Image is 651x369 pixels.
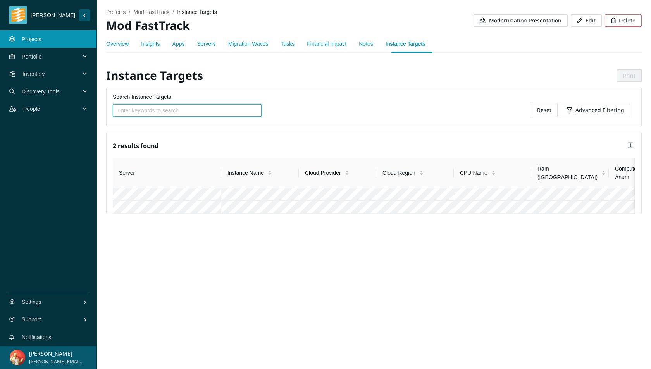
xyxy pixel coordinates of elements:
[359,41,373,47] a: Notes
[617,69,642,82] button: Print
[571,14,602,27] button: Edit
[22,62,84,86] span: Inventory
[172,9,174,15] span: /
[474,14,568,27] button: Modernization Presentation
[619,16,635,25] span: Delete
[29,358,83,366] span: [PERSON_NAME][EMAIL_ADDRESS][DOMAIN_NAME]
[305,169,341,177] span: Cloud Provider
[117,106,251,115] input: Search Instance Targets
[281,41,295,47] a: Tasks
[22,308,83,331] span: Support
[133,9,169,15] a: Mod FastTrack
[299,158,376,188] th: Cloud Provider
[531,104,558,116] button: Reset
[113,93,171,101] label: Search Instance Targets
[106,18,374,34] h2: Mod FastTrack
[586,16,596,25] span: Edit
[537,164,598,181] span: Ram ([GEOGRAPHIC_DATA])
[22,36,41,42] a: Projects
[29,350,83,358] p: [PERSON_NAME]
[489,16,561,25] span: Modernization Presentation
[227,169,264,177] span: Instance Name
[531,158,609,188] th: Ram (GB)
[106,41,129,47] a: Overview
[10,350,25,365] img: a6b5a314a0dd5097ef3448b4b2654462
[454,158,531,188] th: CPU Name
[22,334,51,340] a: Notifications
[197,41,216,47] a: Servers
[23,97,84,121] span: People
[113,139,158,152] h5: 2 results found
[27,11,79,19] span: [PERSON_NAME]
[386,41,425,47] a: Instance Targets
[561,104,630,116] button: Advanced Filtering
[22,45,84,68] span: Portfolio
[460,169,487,177] span: CPU Name
[382,169,415,177] span: Cloud Region
[575,106,624,114] span: Advanced Filtering
[537,106,551,114] span: Reset
[141,41,160,47] a: Insights
[605,14,642,27] button: Delete
[221,158,299,188] th: Instance Name
[22,290,83,314] span: Settings
[129,9,131,15] span: /
[376,158,454,188] th: Cloud Region
[307,41,346,47] a: Financial Impact
[106,68,374,84] h2: Instance Targets
[11,6,25,24] img: tidal_logo.png
[627,142,634,148] span: column-height
[113,158,221,188] th: Server
[106,9,126,15] a: projects
[22,80,84,103] span: Discovery Tools
[172,41,185,47] a: Apps
[228,41,269,47] a: Migration Waves
[177,9,217,15] span: instance targets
